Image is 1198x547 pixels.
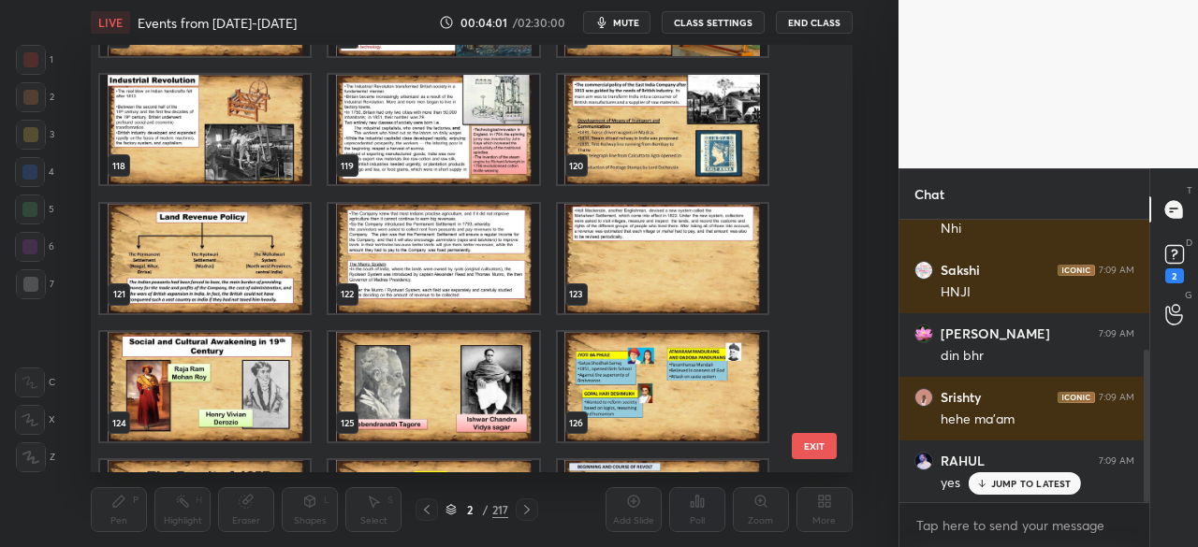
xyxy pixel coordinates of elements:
[15,367,55,397] div: C
[16,269,54,299] div: 7
[914,324,933,343] img: 8999916cbce848e19f647f92a7f1ef6a.jpg
[941,410,1134,429] div: hehe ma'am
[776,11,853,34] button: End Class
[1099,392,1134,403] div: 7:09 AM
[492,501,508,518] div: 217
[662,11,765,34] button: CLASS SETTINGS
[941,453,985,469] h6: RAHUL
[329,75,539,184] img: 17593689842NGWXS.pdf
[583,11,650,34] button: mute
[558,75,767,184] img: 17593689842NGWXS.pdf
[941,325,1050,342] h6: [PERSON_NAME]
[100,203,310,312] img: 17593689842NGWXS.pdf
[16,442,55,472] div: Z
[15,157,54,187] div: 4
[914,452,933,470] img: 91aa1cc0cadb48bfb4e9340618d63fac.jpg
[329,332,539,441] img: 17593689842NGWXS.pdf
[792,433,837,459] button: EXIT
[941,262,980,279] h6: Sakshi
[329,203,539,312] img: 17593689842NGWXS.pdf
[1099,328,1134,339] div: 7:09 AM
[941,347,1134,366] div: din bhr
[15,232,54,262] div: 6
[914,388,933,407] img: 8bd39c3dcee54af49d190ac8dca36be7.jpg
[16,82,54,112] div: 2
[100,332,310,441] img: 17593689842NGWXS.pdf
[613,16,639,29] span: mute
[483,504,489,515] div: /
[941,389,981,406] h6: Srishty
[914,261,933,280] img: ff0b7e87ef24475e9b93e1b3ab976161.jpg
[1099,265,1134,276] div: 7:09 AM
[138,14,297,32] h4: Events from [DATE]-[DATE]
[899,220,1149,503] div: grid
[1187,183,1192,197] p: T
[460,504,479,515] div: 2
[16,120,54,150] div: 3
[899,169,959,219] p: Chat
[1058,265,1095,276] img: iconic-dark.1390631f.png
[991,478,1072,489] p: JUMP TO LATEST
[91,45,819,472] div: grid
[941,283,1134,302] div: HNJI
[1185,288,1192,302] p: G
[91,11,130,34] div: LIVE
[15,194,54,224] div: 5
[1099,455,1134,467] div: 7:09 AM
[941,220,1134,238] div: Nhi
[16,45,53,75] div: 1
[1165,268,1184,283] div: 2
[941,474,1134,493] div: yes
[100,75,310,184] img: 17593689842NGWXS.pdf
[558,203,767,312] img: 17593689842NGWXS.pdf
[1058,392,1095,403] img: iconic-dark.1390631f.png
[558,332,767,441] img: 17593689842NGWXS.pdf
[1186,236,1192,250] p: D
[15,405,55,435] div: X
